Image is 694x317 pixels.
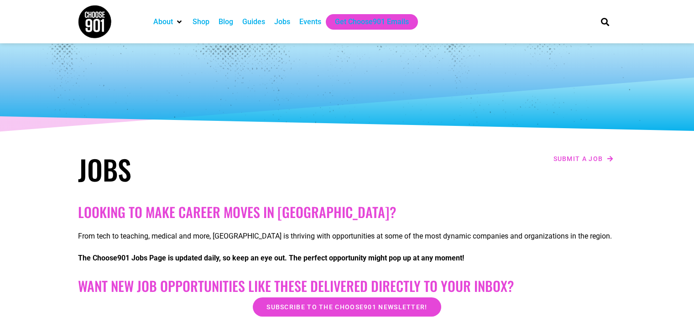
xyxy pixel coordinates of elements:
[274,16,290,27] a: Jobs
[551,153,616,165] a: Submit a job
[335,16,409,27] a: Get Choose901 Emails
[78,278,616,294] h2: Want New Job Opportunities like these Delivered Directly to your Inbox?
[78,153,343,186] h1: Jobs
[153,16,173,27] a: About
[219,16,233,27] a: Blog
[597,14,612,29] div: Search
[78,254,464,262] strong: The Choose901 Jobs Page is updated daily, so keep an eye out. The perfect opportunity might pop u...
[193,16,209,27] a: Shop
[78,231,616,242] p: From tech to teaching, medical and more, [GEOGRAPHIC_DATA] is thriving with opportunities at some...
[253,297,441,317] a: Subscribe to the Choose901 newsletter!
[149,14,585,30] nav: Main nav
[242,16,265,27] a: Guides
[553,156,603,162] span: Submit a job
[266,304,427,310] span: Subscribe to the Choose901 newsletter!
[149,14,188,30] div: About
[299,16,321,27] a: Events
[78,204,616,220] h2: Looking to make career moves in [GEOGRAPHIC_DATA]?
